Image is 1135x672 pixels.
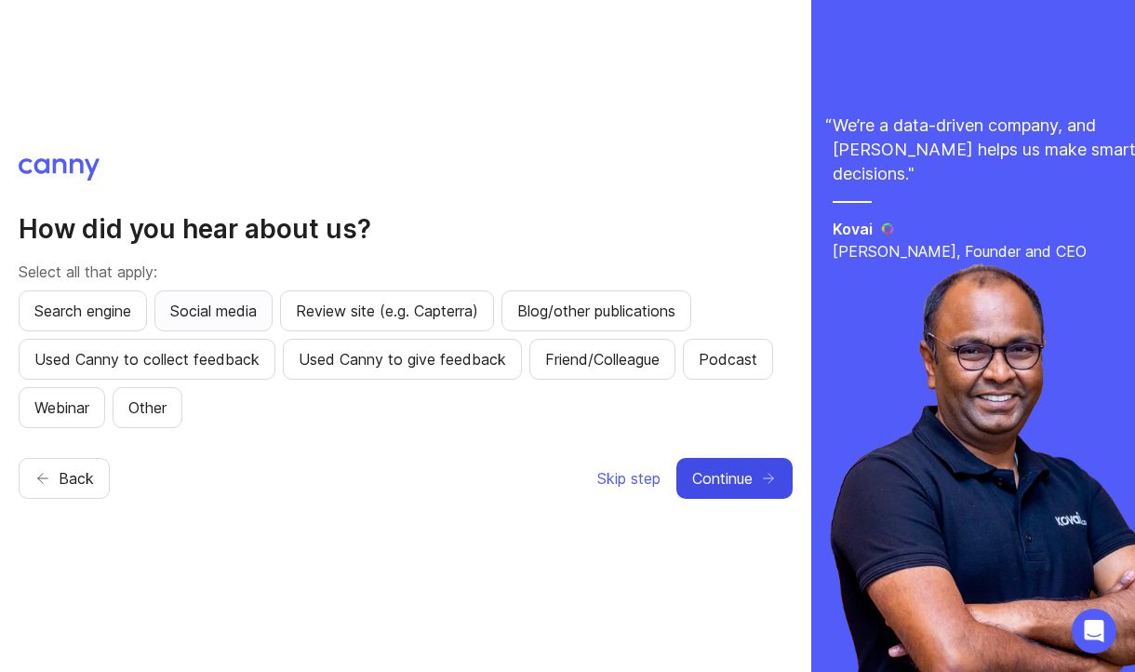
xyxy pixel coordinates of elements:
[154,290,273,331] button: Social media
[545,348,660,370] span: Friend/Colleague
[296,300,478,322] span: Review site (e.g. Capterra)
[19,261,793,283] p: Select all that apply:
[596,458,661,499] button: Skip step
[170,300,257,322] span: Social media
[283,339,522,380] button: Used Canny to give feedback
[34,396,89,419] span: Webinar
[299,348,506,370] span: Used Canny to give feedback
[683,339,773,380] button: Podcast
[19,290,147,331] button: Search engine
[517,300,675,322] span: Blog/other publications
[19,339,275,380] button: Used Canny to collect feedback
[113,387,182,428] button: Other
[19,212,793,246] h2: How did you hear about us?
[529,339,675,380] button: Friend/Colleague
[1072,609,1116,653] div: Open Intercom Messenger
[128,396,167,419] span: Other
[34,348,260,370] span: Used Canny to collect feedback
[676,458,793,499] button: Continue
[880,222,896,236] img: Kovai logo
[59,467,94,490] span: Back
[833,218,873,240] h5: Kovai
[280,290,494,331] button: Review site (e.g. Capterra)
[501,290,691,331] button: Blog/other publications
[34,300,131,322] span: Search engine
[692,467,753,490] span: Continue
[19,458,110,499] button: Back
[597,467,661,490] span: Skip step
[19,387,105,428] button: Webinar
[699,348,757,370] span: Podcast
[19,158,100,181] img: Canny logo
